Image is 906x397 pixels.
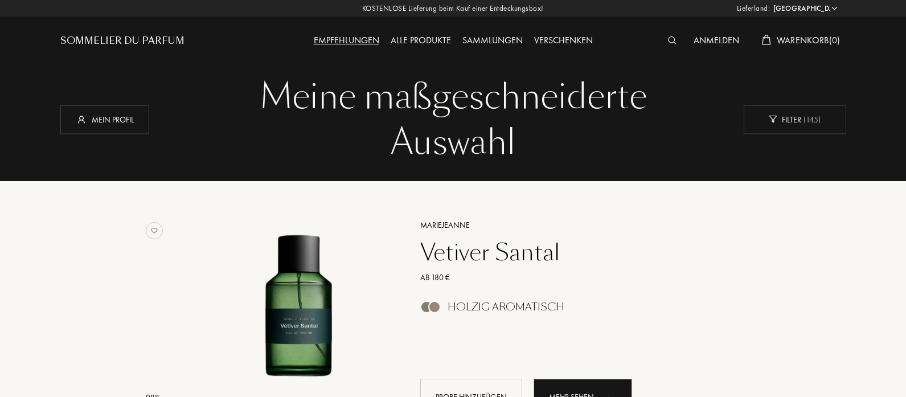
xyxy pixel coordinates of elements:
img: new_filter_w.svg [769,116,777,123]
a: Sammlungen [457,34,528,46]
img: search_icn_white.svg [668,36,677,44]
a: MarieJeanne [412,219,744,231]
a: Sommelier du Parfum [60,34,185,48]
img: arrow_w.png [830,4,839,13]
div: Holzig Aromatisch [448,301,564,313]
img: cart_white.svg [762,35,771,45]
div: Filter [744,105,846,134]
img: no_like_p.png [146,222,163,239]
a: Empfehlungen [308,34,385,46]
div: Meine maßgeschneiderte [69,74,838,120]
div: Alle Produkte [385,34,457,48]
img: profil_icn_w.svg [76,113,87,125]
div: Auswahl [69,120,838,165]
a: Alle Produkte [385,34,457,46]
div: Sammlungen [457,34,528,48]
a: Anmelden [688,34,745,46]
span: ( 145 ) [801,114,821,124]
a: Vetiver Santal [412,239,744,266]
a: Holzig Aromatisch [412,304,744,316]
a: Verschenken [528,34,598,46]
a: Ab 180 € [412,272,744,284]
div: Mein Profil [60,105,149,134]
span: Warenkorb ( 0 ) [777,34,841,46]
span: Lieferland: [737,3,770,14]
div: Verschenken [528,34,598,48]
div: Empfehlungen [308,34,385,48]
div: Anmelden [688,34,745,48]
